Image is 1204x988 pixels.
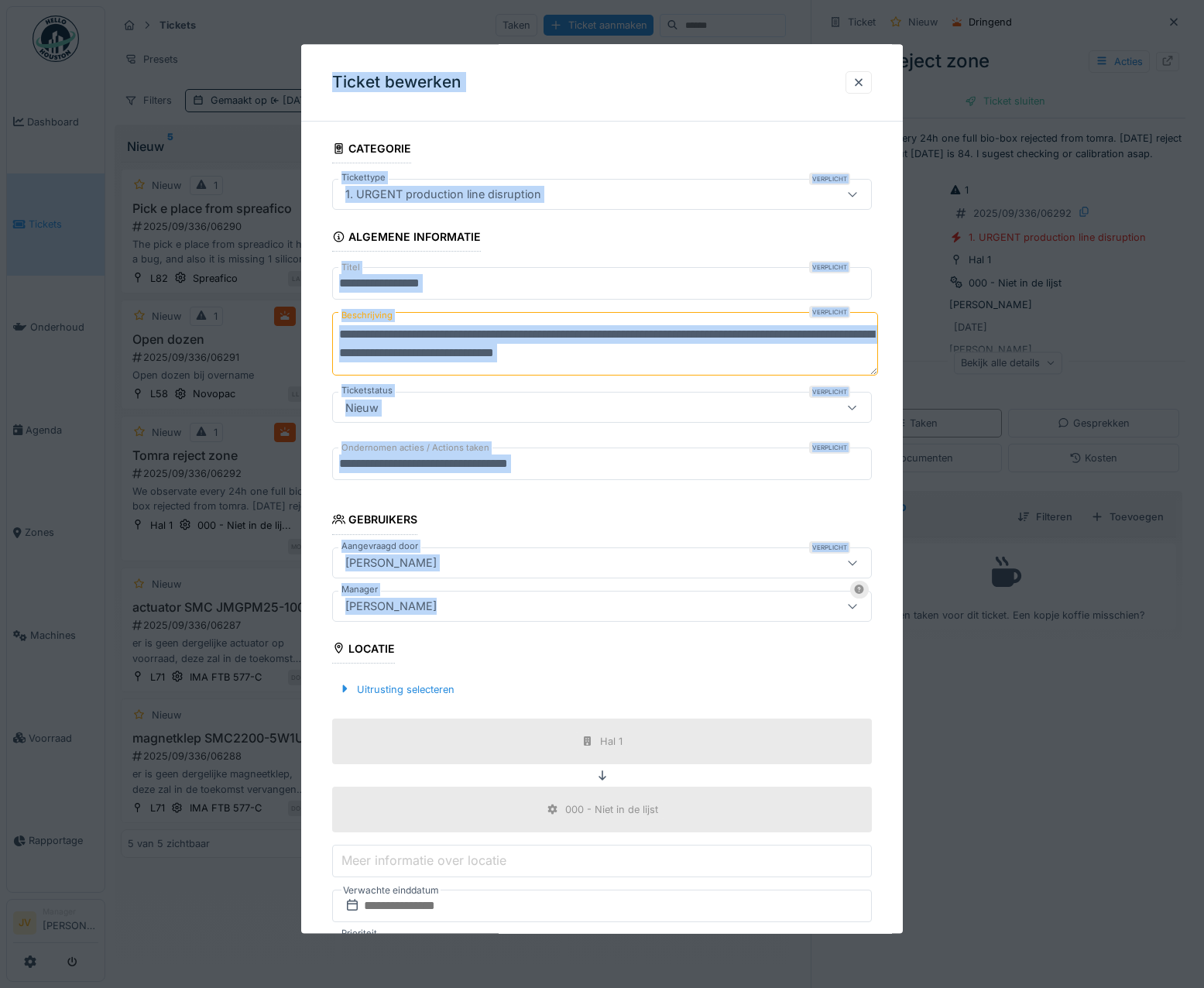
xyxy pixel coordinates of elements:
[339,554,443,571] div: [PERSON_NAME]
[339,187,547,204] div: 1. URGENT production line disruption
[338,852,509,870] label: Meer informatie over locatie
[600,734,623,749] div: Hal 1
[332,637,396,664] div: Locatie
[809,541,850,554] div: Verplicht
[332,226,482,252] div: Algemene informatie
[565,802,658,817] div: 000 - Niet in de lijst
[809,442,850,455] div: Verplicht
[332,73,461,92] h3: Ticket bewerken
[339,400,385,417] div: Nieuw
[809,262,850,274] div: Verplicht
[338,262,363,275] label: Titel
[338,172,389,185] label: Tickettype
[332,509,418,535] div: Gebruikers
[339,598,443,615] div: [PERSON_NAME]
[332,679,461,700] div: Uitrusting selecteren
[338,442,492,455] label: Ondernomen acties / Actions taken
[338,540,421,553] label: Aangevraagd door
[338,307,396,326] label: Beschrijving
[338,583,381,596] label: Manager
[809,386,850,399] div: Verplicht
[341,882,441,899] label: Verwachte einddatum
[809,307,850,319] div: Verplicht
[338,385,396,398] label: Ticketstatus
[809,173,850,186] div: Verplicht
[332,137,412,163] div: Categorie
[338,927,380,940] label: Prioriteit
